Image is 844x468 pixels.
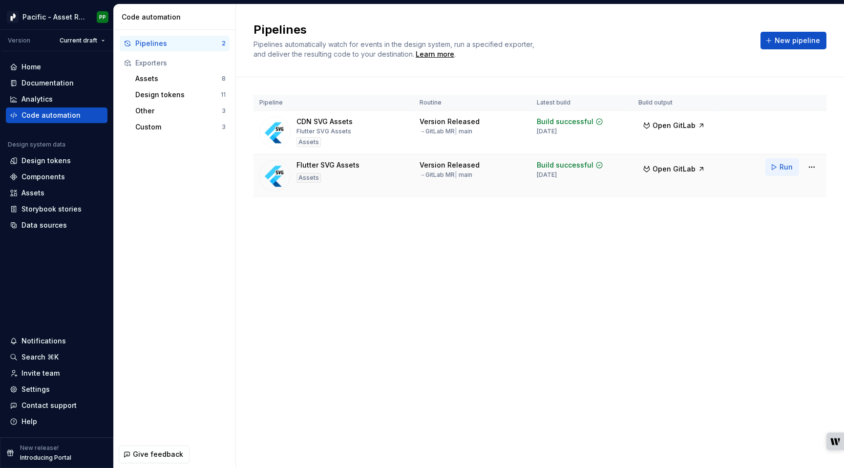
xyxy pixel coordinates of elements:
div: Flutter SVG Assets [296,160,359,170]
div: Components [21,172,65,182]
a: Invite team [6,365,107,381]
div: Code automation [122,12,232,22]
button: Pipelines2 [120,36,230,51]
div: Custom [135,122,222,132]
div: Help [21,417,37,426]
span: New pipeline [775,36,820,45]
div: 8 [222,75,226,83]
div: [DATE] [537,171,557,179]
span: Pipelines automatically watch for events in the design system, run a specified exporter, and deli... [253,40,536,58]
a: Storybook stories [6,201,107,217]
div: Version [8,37,30,44]
span: . [414,51,456,58]
div: Assets [21,188,44,198]
button: Current draft [55,34,109,47]
button: Design tokens11 [131,87,230,103]
div: Notifications [21,336,66,346]
div: Version Released [420,160,480,170]
a: Open GitLab [638,166,710,174]
div: Design system data [8,141,65,149]
div: 3 [222,107,226,115]
div: → GitLab MR main [420,128,472,135]
a: Code automation [6,107,107,123]
div: Exporters [135,58,226,68]
div: Build successful [537,117,593,127]
a: Data sources [6,217,107,233]
div: Assets [135,74,222,84]
th: Latest build [531,95,633,111]
div: Build successful [537,160,593,170]
div: CDN SVG Assets [296,117,353,127]
div: 3 [222,123,226,131]
th: Build output [633,95,718,111]
div: Design tokens [21,156,71,166]
span: | [455,171,457,178]
button: Run [765,158,799,176]
div: Version Released [420,117,480,127]
div: Code automation [21,110,81,120]
th: Routine [414,95,531,111]
div: Other [135,106,222,116]
a: Learn more [416,49,454,59]
div: Invite team [21,368,60,378]
span: Open GitLab [653,121,696,130]
img: 8d0dbd7b-a897-4c39-8ca0-62fbda938e11.png [7,11,19,23]
div: Data sources [21,220,67,230]
div: Contact support [21,401,77,410]
div: 2 [222,40,226,47]
div: Pacific - Asset Repository (Glyphs) [22,12,85,22]
h2: Pipelines [253,22,749,38]
a: Components [6,169,107,185]
div: Storybook stories [21,204,82,214]
button: Open GitLab [638,160,710,178]
a: Design tokens [6,153,107,169]
div: Flutter SVG Assets [296,128,351,135]
a: Assets [6,185,107,201]
a: Analytics [6,91,107,107]
a: Open GitLab [638,123,710,131]
div: Assets [296,137,321,147]
button: Other3 [131,103,230,119]
button: Give feedback [119,446,190,463]
button: Custom3 [131,119,230,135]
div: Settings [21,384,50,394]
div: 11 [221,91,226,99]
div: Search ⌘K [21,352,59,362]
button: Search ⌘K [6,349,107,365]
th: Pipeline [253,95,414,111]
div: Design tokens [135,90,221,100]
a: Settings [6,382,107,397]
div: [DATE] [537,128,557,135]
button: Contact support [6,398,107,413]
div: Analytics [21,94,53,104]
a: Home [6,59,107,75]
div: Pipelines [135,39,222,48]
p: Introducing Portal [20,454,71,462]
a: Documentation [6,75,107,91]
span: | [455,128,457,135]
button: Notifications [6,333,107,349]
button: Open GitLab [638,117,710,134]
button: Help [6,414,107,429]
div: Home [21,62,41,72]
span: Give feedback [133,449,183,459]
span: Current draft [60,37,97,44]
button: Pacific - Asset Repository (Glyphs)PP [2,6,111,27]
span: Run [780,162,793,172]
div: → GitLab MR main [420,171,472,179]
span: Open GitLab [653,164,696,174]
p: New release! [20,444,59,452]
div: PP [99,13,106,21]
button: New pipeline [760,32,826,49]
button: Assets8 [131,71,230,86]
div: Documentation [21,78,74,88]
div: Assets [296,173,321,183]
